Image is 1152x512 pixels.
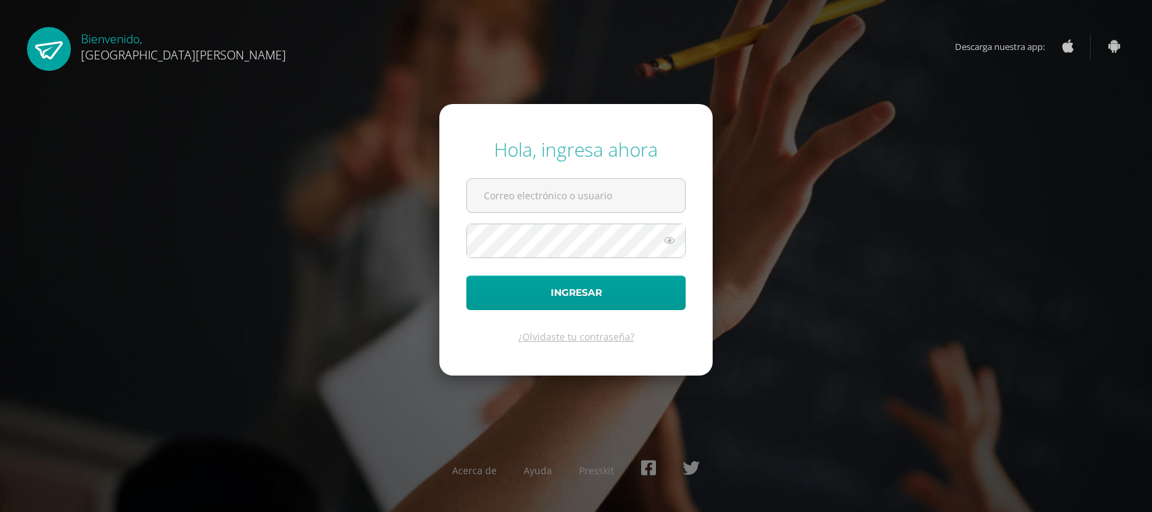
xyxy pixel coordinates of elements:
[452,464,497,477] a: Acerca de
[81,47,286,63] span: [GEOGRAPHIC_DATA][PERSON_NAME]
[579,464,614,477] a: Presskit
[518,330,634,343] a: ¿Olvidaste tu contraseña?
[81,27,286,63] div: Bienvenido,
[466,136,686,162] div: Hola, ingresa ahora
[466,276,686,310] button: Ingresar
[467,179,685,212] input: Correo electrónico o usuario
[955,34,1058,59] span: Descarga nuestra app:
[524,464,552,477] a: Ayuda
